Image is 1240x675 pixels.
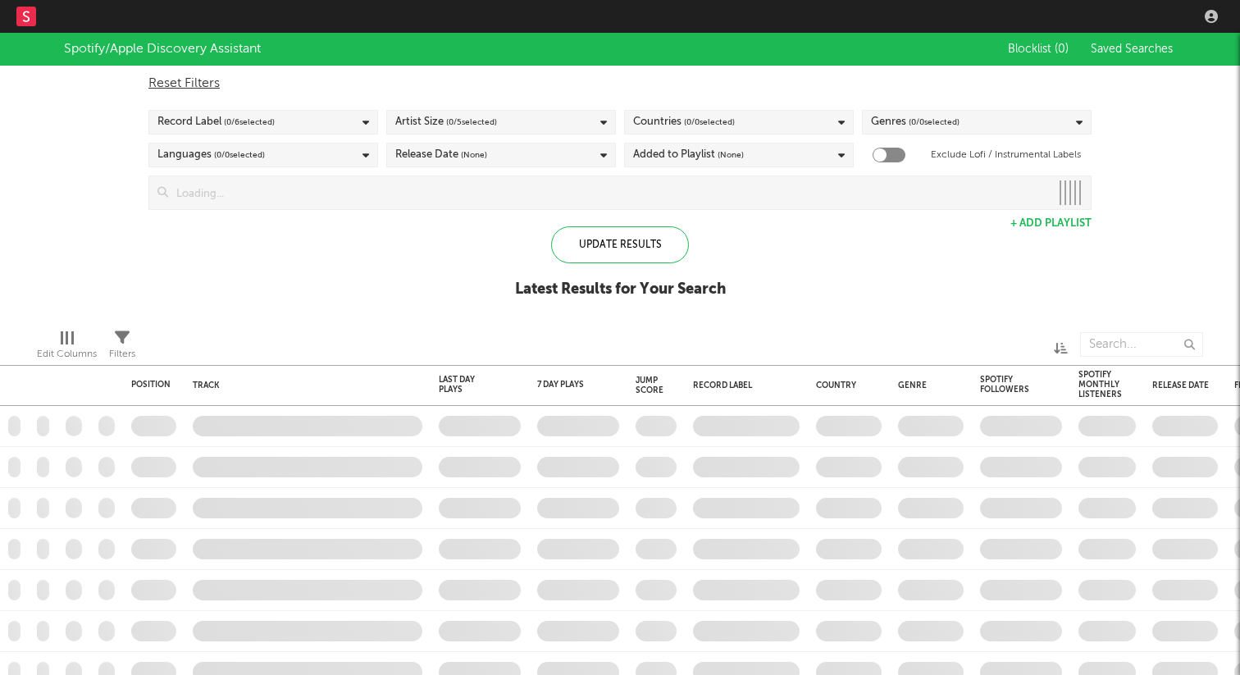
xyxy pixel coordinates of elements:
[718,145,744,165] span: (None)
[633,112,735,132] div: Countries
[214,145,265,165] span: ( 0 / 0 selected)
[636,376,663,395] div: Jump Score
[980,375,1037,395] div: Spotify Followers
[395,112,497,132] div: Artist Size
[931,145,1081,165] label: Exclude Lofi / Instrumental Labels
[193,381,414,390] div: Track
[1086,43,1176,56] button: Saved Searches
[64,39,261,59] div: Spotify/Apple Discovery Assistant
[684,112,735,132] span: ( 0 / 0 selected)
[1008,43,1069,55] span: Blocklist
[148,74,1092,93] div: Reset Filters
[446,112,497,132] span: ( 0 / 5 selected)
[1152,381,1210,390] div: Release Date
[816,381,873,390] div: Country
[1078,370,1122,399] div: Spotify Monthly Listeners
[395,145,487,165] div: Release Date
[168,176,1050,209] input: Loading...
[515,280,726,299] div: Latest Results for Your Search
[109,344,135,364] div: Filters
[157,112,275,132] div: Record Label
[131,380,171,390] div: Position
[633,145,744,165] div: Added to Playlist
[109,324,135,372] div: Filters
[693,381,791,390] div: Record Label
[909,112,960,132] span: ( 0 / 0 selected)
[871,112,960,132] div: Genres
[157,145,265,165] div: Languages
[461,145,487,165] span: (None)
[37,324,97,372] div: Edit Columns
[1010,218,1092,229] button: + Add Playlist
[37,344,97,364] div: Edit Columns
[537,380,595,390] div: 7 Day Plays
[1091,43,1176,55] span: Saved Searches
[898,381,955,390] div: Genre
[1080,332,1203,357] input: Search...
[551,226,689,263] div: Update Results
[224,112,275,132] span: ( 0 / 6 selected)
[1055,43,1069,55] span: ( 0 )
[439,375,496,395] div: Last Day Plays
